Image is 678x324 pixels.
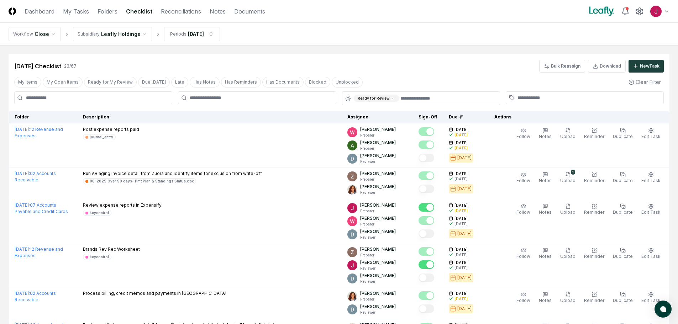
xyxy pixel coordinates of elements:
div: [DATE] [454,145,468,151]
p: Review expense reports in Expensify [83,202,162,208]
p: Reviewer [360,190,396,195]
div: [DATE] [457,230,472,237]
span: Duplicate [613,298,633,303]
button: Ready for My Review [84,77,137,87]
img: ACg8ocKnDsamp5-SE65NkOhq35AnOBarAXdzXQ03o9g231ijNgHgyA=s96-c [347,171,357,181]
img: ACg8ocKnDsamp5-SE65NkOhq35AnOBarAXdzXQ03o9g231ijNgHgyA=s96-c [347,247,357,257]
button: My Items [14,77,41,87]
span: Notes [539,134,552,139]
div: Subsidiary [78,31,100,37]
button: Upload [559,202,577,217]
button: Mark complete [419,229,434,238]
button: Upload [559,126,577,141]
th: Description [77,111,342,123]
button: Due Today [138,77,170,87]
div: [DATE] [454,208,468,213]
button: atlas-launcher [655,301,672,318]
p: [PERSON_NAME] [360,228,396,235]
button: Blocked [305,77,330,87]
div: Workflow [13,31,33,37]
div: keycontrol [90,210,109,216]
span: Upload [560,178,575,183]
a: Folders [98,7,117,16]
span: Reminder [584,254,604,259]
p: Preparer [360,133,396,138]
a: Notes [210,7,226,16]
button: Mark complete [419,247,434,256]
p: [PERSON_NAME] [360,246,396,253]
span: Reminder [584,134,604,139]
span: Reminder [584,209,604,215]
span: Edit Task [641,254,661,259]
button: Duplicate [611,170,634,185]
button: Mark complete [419,203,434,212]
p: Reviewer [360,266,396,271]
div: [DATE] Checklist [14,62,61,70]
span: Upload [560,298,575,303]
button: Notes [537,202,553,217]
div: [DATE] [457,186,472,192]
a: Documents [234,7,265,16]
div: [DATE] [457,306,472,312]
button: Follow [515,246,532,261]
button: Duplicate [611,126,634,141]
button: Follow [515,126,532,141]
span: [DATE] [454,247,468,252]
button: Periods[DATE] [164,27,220,41]
span: [DATE] [454,216,468,221]
button: Edit Task [640,170,662,185]
img: Leafly logo [588,6,615,17]
a: Checklist [126,7,152,16]
button: Mark complete [419,216,434,225]
a: Reconciliations [161,7,201,16]
img: ACg8ocLdVaUJ3SPYiWtV1SCOCLc5fH8jwZS3X49UX5Q0z8zS0ESX3Ok=s96-c [347,185,357,195]
span: Edit Task [641,298,661,303]
p: Process billing, credit memos and payments in [GEOGRAPHIC_DATA] [83,290,226,297]
img: ACg8ocLdVaUJ3SPYiWtV1SCOCLc5fH8jwZS3X49UX5Q0z8zS0ESX3Ok=s96-c [347,291,357,301]
a: [DATE]:12 Revenue and Expenses [15,246,63,258]
div: 23 / 67 [64,63,77,69]
button: My Open Items [43,77,83,87]
p: [PERSON_NAME] [360,272,396,279]
button: Duplicate [611,246,634,261]
button: Mark complete [419,273,434,282]
img: ACg8ocJfBSitaon9c985KWe3swqK2kElzkAv-sHk65QWxGQz4ldowg=s96-c [347,203,357,213]
span: Notes [539,254,552,259]
th: Folder [9,111,78,123]
img: ACg8ocIceHSWyQfagGvDoxhDyw_3B2kX-HJcUhl_gb0t8GGG-Ydwuw=s96-c [347,127,357,137]
button: Notes [537,170,553,185]
button: Has Reminders [221,77,261,87]
p: [PERSON_NAME] [360,170,396,177]
p: Preparer [360,222,396,227]
button: Reminder [583,202,606,217]
button: Mark complete [419,127,434,136]
div: 1 [571,170,575,175]
span: [DATE] : [15,202,30,208]
a: [DATE]:02 Accounts Receivable [15,291,56,302]
button: Reminder [583,126,606,141]
img: ACg8ocIceHSWyQfagGvDoxhDyw_3B2kX-HJcUhl_gb0t8GGG-Ydwuw=s96-c [347,216,357,226]
span: Duplicate [613,178,633,183]
button: Duplicate [611,202,634,217]
button: NewTask [629,60,664,73]
img: ACg8ocJfBSitaon9c985KWe3swqK2kElzkAv-sHk65QWxGQz4ldowg=s96-c [347,260,357,270]
div: 08-2025 Over 90 days- Pmt Plan & Standings Status.xlsx [90,179,194,184]
span: [DATE] : [15,171,30,176]
th: Sign-Off [413,111,443,123]
img: ACg8ocLeIi4Jlns6Fsr4lO0wQ1XJrFQvF4yUjbLrd1AsCAOmrfa1KQ=s96-c [347,273,357,283]
button: Download [588,60,626,73]
div: [DATE] [457,155,472,161]
p: Preparer [360,146,396,151]
button: Bulk Reassign [539,60,585,73]
div: [DATE] [454,132,468,138]
a: [DATE]:12 Revenue and Expenses [15,127,63,138]
span: [DATE] [454,140,468,145]
div: [DATE] [188,30,204,38]
p: [PERSON_NAME] [360,202,396,208]
button: Has Notes [190,77,220,87]
div: [DATE] [454,221,468,227]
span: Reminder [584,178,604,183]
p: Brands Rev Rec Worksheet [83,246,140,253]
p: [PERSON_NAME] [360,184,396,190]
button: Mark complete [419,171,434,180]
